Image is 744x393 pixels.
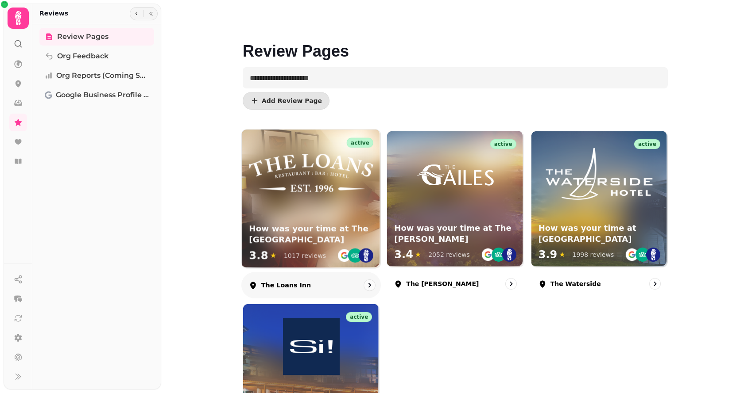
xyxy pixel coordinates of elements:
[270,250,277,261] span: ★
[550,279,601,288] p: The Waterside
[531,131,668,297] a: The WatersideactiveHow was your time at The WatersideHow was your time at [GEOGRAPHIC_DATA]3.9★19...
[57,31,108,42] span: Review Pages
[502,248,516,262] img: st.png
[387,131,523,297] a: The GailesactiveHow was your time at The GailesHow was your time at The [PERSON_NAME]3.4★2052 rev...
[347,138,373,148] div: active
[243,21,668,60] h1: Review Pages
[261,281,311,290] p: The Loans Inn
[651,279,659,288] svg: go to
[492,248,506,262] img: ta-emblem@2x.png
[394,248,413,262] span: 3.4
[634,139,660,149] div: active
[573,250,614,259] div: 1998 reviews
[249,154,373,192] img: How was your time at The Loans Inn
[490,139,516,149] div: active
[283,318,340,375] img: How was your time at Si!
[249,248,268,263] span: 3.8
[559,249,565,260] span: ★
[56,90,149,100] span: Google Business Profile (Beta)
[56,70,149,81] span: Org Reports (coming soon)
[32,24,161,389] nav: Tabs
[365,281,374,290] svg: go to
[415,249,421,260] span: ★
[359,248,373,263] img: st.png
[57,51,108,61] span: Org Feedback
[39,28,154,46] a: Review Pages
[39,67,154,84] a: Org Reports (coming soon)
[348,248,363,263] img: ta-emblem@2x.png
[337,248,352,263] img: go-emblem@2x.png
[262,98,322,104] span: Add Review Page
[415,145,495,202] img: How was your time at The Gailes
[428,250,470,259] div: 2052 reviews
[625,248,639,262] img: go-emblem@2x.png
[39,47,154,65] a: Org Feedback
[635,248,650,262] img: ta-emblem@2x.png
[346,312,372,322] div: active
[481,248,495,262] img: go-emblem@2x.png
[249,223,373,245] h3: How was your time at The [GEOGRAPHIC_DATA]
[39,86,154,104] a: Google Business Profile (Beta)
[241,129,381,298] a: The Loans InnactiveHow was your time at The Loans InnHow was your time at The [GEOGRAPHIC_DATA]3....
[406,279,479,288] p: The [PERSON_NAME]
[539,223,660,245] h3: How was your time at [GEOGRAPHIC_DATA]
[507,279,515,288] svg: go to
[539,248,558,262] span: 3.9
[243,92,329,110] button: Add Review Page
[39,9,68,18] h2: Reviews
[646,248,660,262] img: st.png
[539,145,660,202] img: How was your time at The Waterside
[284,251,326,260] div: 1017 reviews
[394,223,516,245] h3: How was your time at The [PERSON_NAME]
